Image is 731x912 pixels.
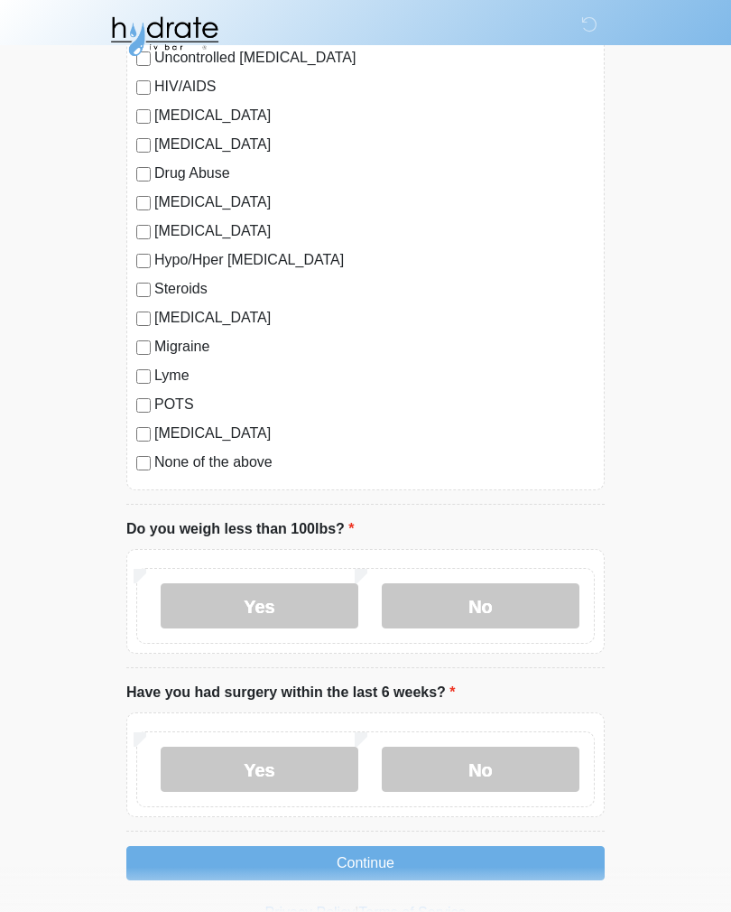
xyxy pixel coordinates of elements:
input: HIV/AIDS [136,80,151,95]
button: Continue [126,846,605,880]
input: [MEDICAL_DATA] [136,196,151,210]
input: [MEDICAL_DATA] [136,312,151,326]
label: Have you had surgery within the last 6 weeks? [126,682,456,703]
label: Drug Abuse [154,163,595,184]
input: POTS [136,398,151,413]
input: [MEDICAL_DATA] [136,138,151,153]
label: No [382,583,579,628]
label: [MEDICAL_DATA] [154,307,595,329]
input: Migraine [136,340,151,355]
input: [MEDICAL_DATA] [136,109,151,124]
label: POTS [154,394,595,415]
input: Steroids [136,283,151,297]
input: [MEDICAL_DATA] [136,427,151,442]
input: Lyme [136,369,151,384]
label: Migraine [154,336,595,358]
input: None of the above [136,456,151,470]
label: Yes [161,747,358,792]
label: Yes [161,583,358,628]
label: [MEDICAL_DATA] [154,423,595,444]
label: [MEDICAL_DATA] [154,191,595,213]
label: None of the above [154,451,595,473]
label: Lyme [154,365,595,386]
input: Drug Abuse [136,167,151,181]
label: Hypo/Hper [MEDICAL_DATA] [154,249,595,271]
input: [MEDICAL_DATA] [136,225,151,239]
label: [MEDICAL_DATA] [154,134,595,155]
input: Hypo/Hper [MEDICAL_DATA] [136,254,151,268]
label: [MEDICAL_DATA] [154,220,595,242]
label: HIV/AIDS [154,76,595,98]
label: [MEDICAL_DATA] [154,105,595,126]
label: Do you weigh less than 100lbs? [126,518,355,540]
label: No [382,747,579,792]
img: Hydrate IV Bar - Fort Collins Logo [108,14,220,59]
label: Steroids [154,278,595,300]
